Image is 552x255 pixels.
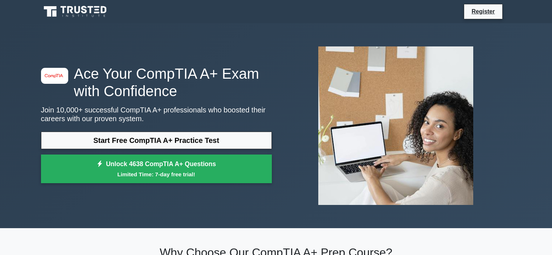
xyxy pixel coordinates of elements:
[41,106,272,123] p: Join 10,000+ successful CompTIA A+ professionals who boosted their careers with our proven system.
[41,132,272,149] a: Start Free CompTIA A+ Practice Test
[41,65,272,100] h1: Ace Your CompTIA A+ Exam with Confidence
[467,7,499,16] a: Register
[41,155,272,184] a: Unlock 4638 CompTIA A+ QuestionsLimited Time: 7-day free trial!
[50,170,263,178] small: Limited Time: 7-day free trial!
